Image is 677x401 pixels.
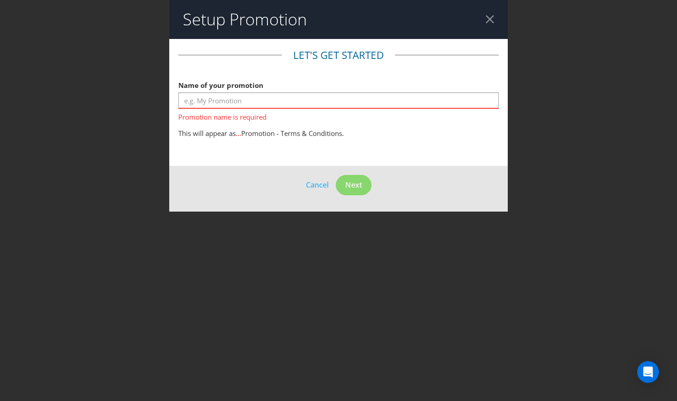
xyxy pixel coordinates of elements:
span: Name of your promotion [178,81,263,90]
span: This will appear as [178,129,236,138]
span: Promotion name is required [178,109,499,122]
legend: Let's get started [282,48,395,63]
button: Next [336,175,372,195]
input: e.g. My Promotion [178,92,499,108]
span: Next [345,180,362,190]
span: Cancel [306,180,329,190]
span: Promotion - Terms & Conditions. [241,129,344,138]
span: ... [236,129,241,138]
div: Open Intercom Messenger [637,361,659,383]
h2: Setup Promotion [183,10,307,29]
button: Cancel [305,179,329,191]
